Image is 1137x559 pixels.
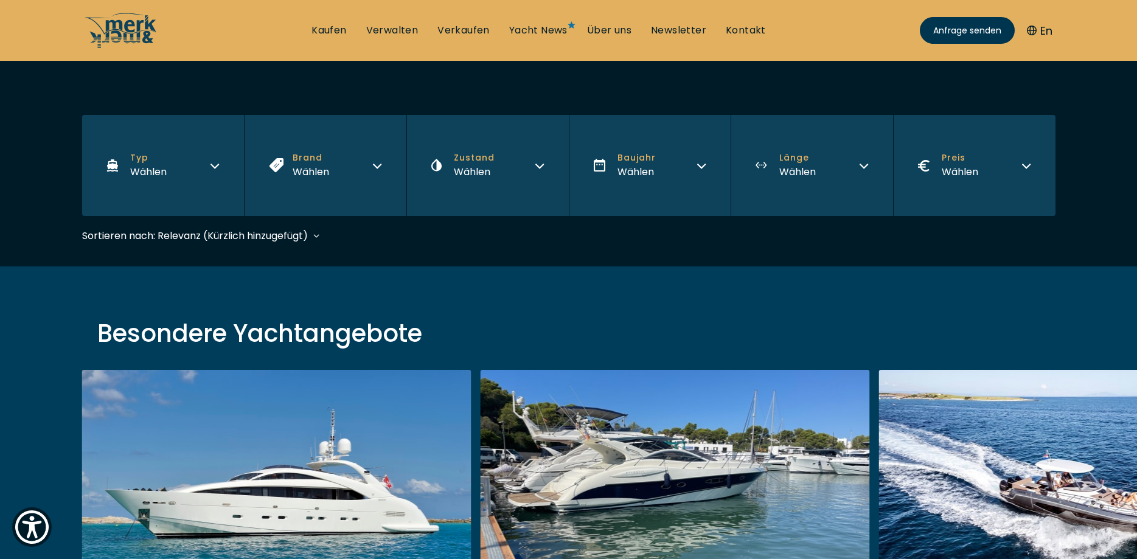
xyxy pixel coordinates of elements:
[454,151,495,164] span: Zustand
[130,151,167,164] span: Typ
[779,164,816,179] div: Wählen
[244,115,406,216] button: BrandWählen
[293,151,329,164] span: Brand
[406,115,569,216] button: ZustandWählen
[651,24,706,37] a: Newsletter
[779,151,816,164] span: Länge
[509,24,568,37] a: Yacht News
[130,164,167,179] div: Wählen
[311,24,346,37] a: Kaufen
[617,164,656,179] div: Wählen
[726,24,766,37] a: Kontakt
[942,164,978,179] div: Wählen
[617,151,656,164] span: Baujahr
[569,115,731,216] button: BaujahrWählen
[293,164,329,179] div: Wählen
[731,115,893,216] button: LängeWählen
[82,228,308,243] div: Sortieren nach: Relevanz (Kürzlich hinzugefügt)
[933,24,1001,37] span: Anfrage senden
[12,507,52,547] button: Show Accessibility Preferences
[437,24,490,37] a: Verkaufen
[587,24,631,37] a: Über uns
[82,115,245,216] button: TypWählen
[454,164,495,179] div: Wählen
[893,115,1055,216] button: PreisWählen
[920,17,1015,44] a: Anfrage senden
[366,24,419,37] a: Verwalten
[942,151,978,164] span: Preis
[1027,23,1052,39] button: En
